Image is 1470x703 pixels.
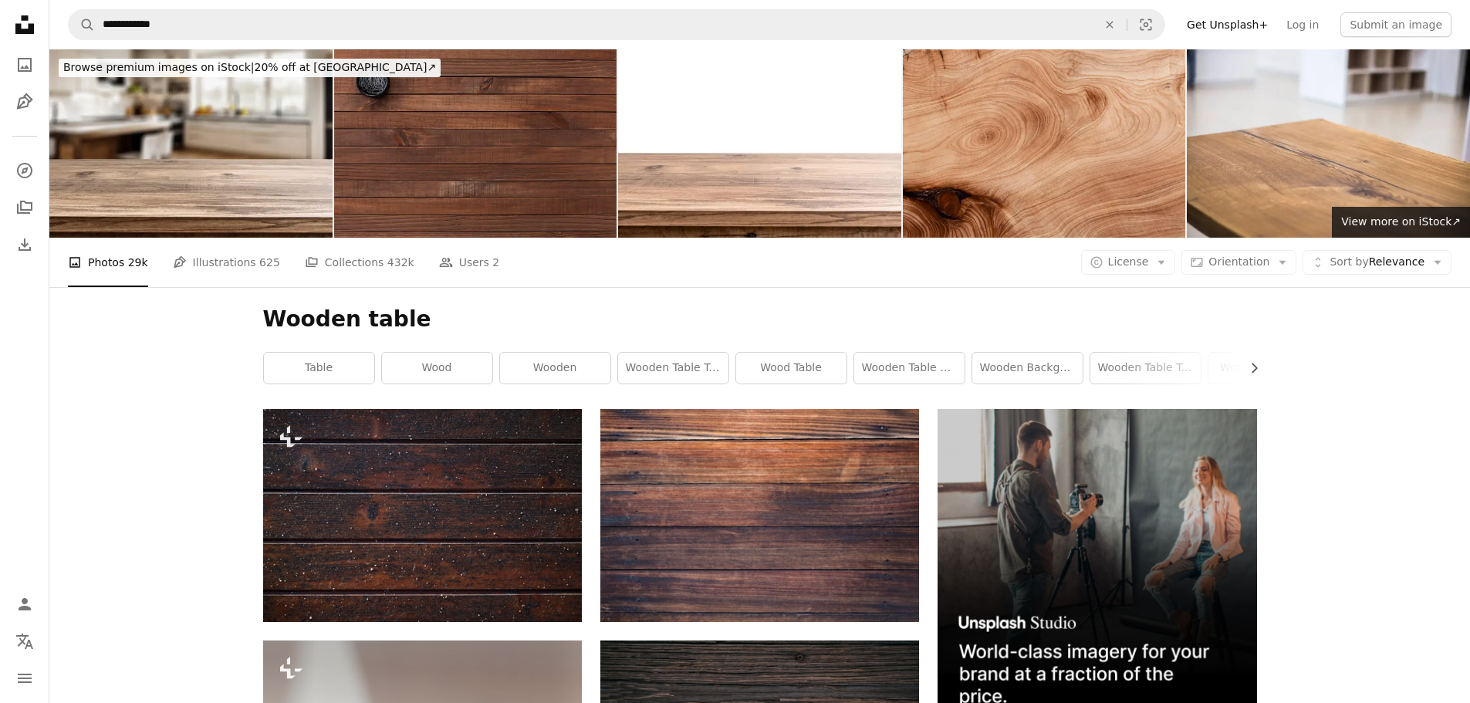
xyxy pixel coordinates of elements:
button: scroll list to the right [1240,353,1257,384]
span: Orientation [1208,255,1269,268]
span: Relevance [1330,255,1424,270]
a: Illustrations [9,86,40,117]
img: Empty brown wooden table top isolated on white background [618,49,901,238]
span: 20% off at [GEOGRAPHIC_DATA] ↗ [63,61,436,73]
button: Search Unsplash [69,10,95,39]
button: Orientation [1181,250,1296,275]
h1: Wooden table [263,306,1257,333]
button: Clear [1093,10,1127,39]
a: a close up of wood [263,509,582,522]
a: Collections 432k [305,238,414,287]
a: wooden texture [1208,353,1319,384]
span: 432k [387,254,414,271]
button: Sort byRelevance [1303,250,1451,275]
button: Menu [9,663,40,694]
span: 2 [492,254,499,271]
span: 625 [259,254,280,271]
a: Photos [9,49,40,80]
img: Empty wood table topview, counter [903,49,1186,238]
img: Table tops of solid oak and ash. Making furniture. [1187,49,1470,238]
button: Submit an image [1340,12,1451,37]
a: Explore [9,155,40,186]
span: License [1108,255,1149,268]
button: Visual search [1127,10,1164,39]
a: wooden table background [854,353,965,384]
form: Find visuals sitewide [68,9,1165,40]
a: Illustrations 625 [173,238,280,287]
a: Get Unsplash+ [1178,12,1277,37]
img: Office Workspace. Top View of a Business Workplace [334,49,617,238]
a: Download History [9,229,40,260]
a: brown wooden surface [600,509,919,522]
span: View more on iStock ↗ [1341,215,1461,228]
a: wood table [736,353,847,384]
a: Log in / Sign up [9,589,40,620]
img: brown wooden surface [600,409,919,621]
a: table [264,353,374,384]
a: Browse premium images on iStock|20% off at [GEOGRAPHIC_DATA]↗ [49,49,450,86]
a: wooden table top [618,353,728,384]
span: Browse premium images on iStock | [63,61,254,73]
a: wooden table texture [1090,353,1201,384]
button: License [1081,250,1176,275]
a: View more on iStock↗ [1332,207,1470,238]
img: a close up of wood [263,409,582,621]
a: Users 2 [439,238,500,287]
a: Log in [1277,12,1328,37]
a: wooden background [972,353,1083,384]
a: Collections [9,192,40,223]
a: wooden [500,353,610,384]
span: Sort by [1330,255,1368,268]
a: wood [382,353,492,384]
img: Modern kitchen on empty wooden table background [49,49,333,238]
button: Language [9,626,40,657]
